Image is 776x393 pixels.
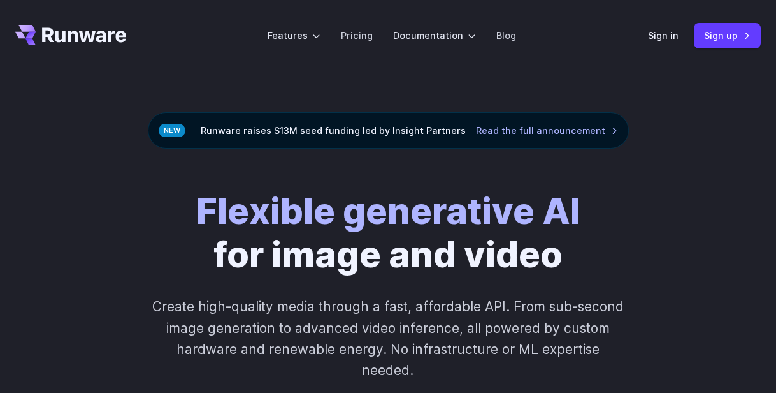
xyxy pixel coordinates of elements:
a: Go to / [15,25,126,45]
a: Sign up [694,23,761,48]
a: Sign in [648,28,679,43]
label: Documentation [393,28,476,43]
a: Pricing [341,28,373,43]
p: Create high-quality media through a fast, affordable API. From sub-second image generation to adv... [150,296,627,381]
h1: for image and video [196,189,580,276]
a: Read the full announcement [476,123,618,138]
label: Features [268,28,320,43]
a: Blog [496,28,516,43]
div: Runware raises $13M seed funding led by Insight Partners [148,112,629,149]
strong: Flexible generative AI [196,189,580,233]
